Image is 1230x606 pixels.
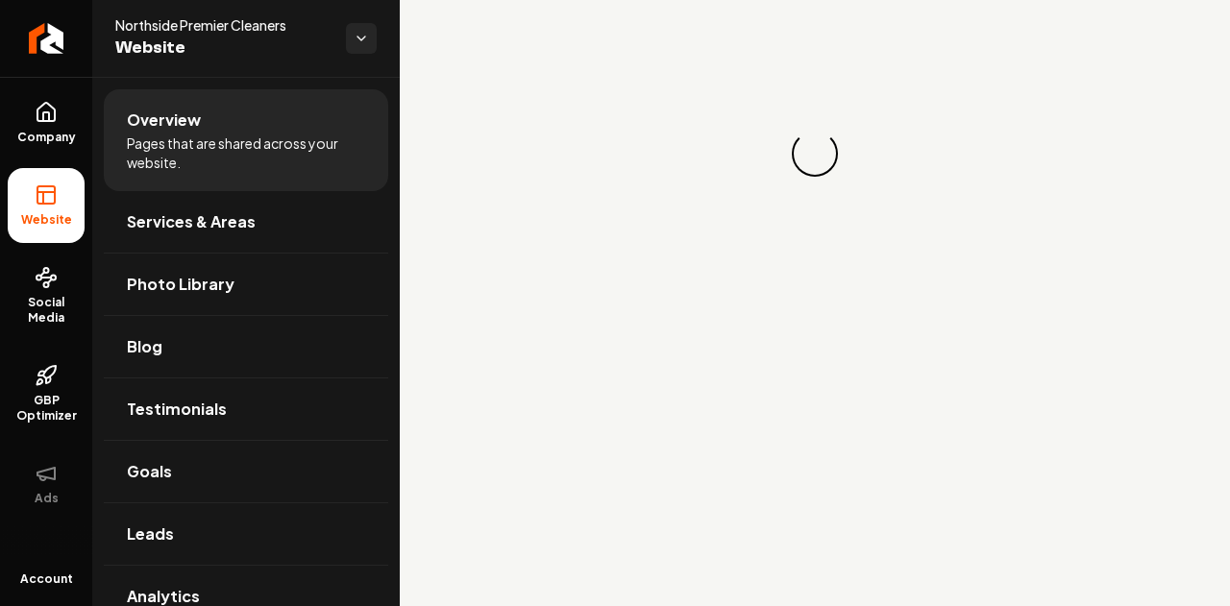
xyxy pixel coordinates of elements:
[104,254,388,315] a: Photo Library
[104,503,388,565] a: Leads
[127,109,201,132] span: Overview
[8,295,85,326] span: Social Media
[104,378,388,440] a: Testimonials
[127,273,234,296] span: Photo Library
[792,131,838,177] div: Loading
[104,316,388,377] a: Blog
[20,571,73,587] span: Account
[127,133,365,172] span: Pages that are shared across your website.
[127,210,256,233] span: Services & Areas
[8,251,85,341] a: Social Media
[29,23,64,54] img: Rebolt Logo
[127,460,172,483] span: Goals
[27,491,66,506] span: Ads
[8,349,85,439] a: GBP Optimizer
[13,212,80,228] span: Website
[8,85,85,160] a: Company
[127,522,174,545] span: Leads
[104,191,388,253] a: Services & Areas
[115,35,331,61] span: Website
[127,398,227,421] span: Testimonials
[8,393,85,424] span: GBP Optimizer
[8,447,85,521] button: Ads
[127,335,162,358] span: Blog
[104,441,388,502] a: Goals
[10,130,84,145] span: Company
[115,15,331,35] span: Northside Premier Cleaners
